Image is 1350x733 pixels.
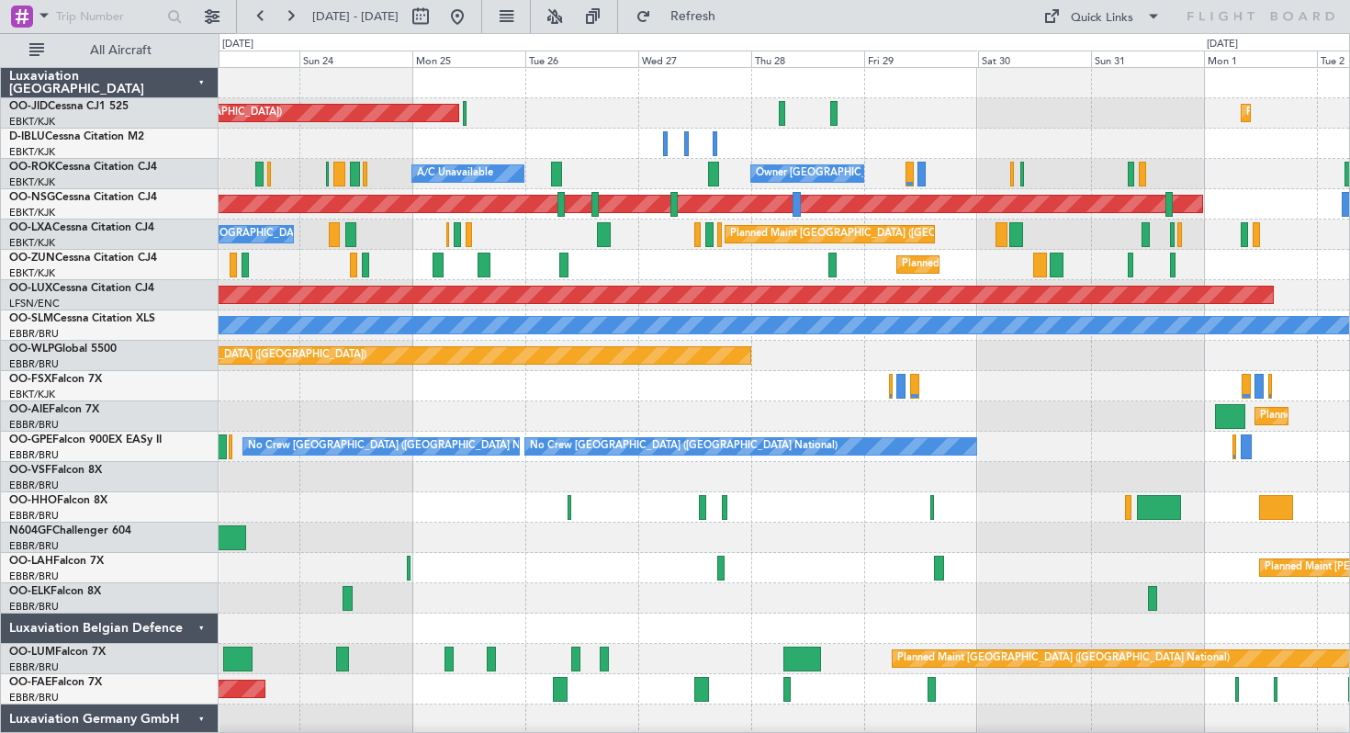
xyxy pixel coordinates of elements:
a: OO-LUMFalcon 7X [9,647,106,658]
a: OO-LAHFalcon 7X [9,556,104,567]
span: OO-AIE [9,404,49,415]
a: EBBR/BRU [9,448,59,462]
a: OO-SLMCessna Citation XLS [9,313,155,324]
a: EBKT/KJK [9,266,55,280]
span: OO-JID [9,101,48,112]
div: Planned Maint Kortrijk-[GEOGRAPHIC_DATA] [902,251,1116,278]
div: Sat 30 [978,51,1091,67]
div: Planned Maint [GEOGRAPHIC_DATA] ([GEOGRAPHIC_DATA] National) [730,220,1063,248]
div: Thu 28 [751,51,864,67]
div: No Crew [GEOGRAPHIC_DATA] ([GEOGRAPHIC_DATA] National) [530,433,838,460]
div: A/C Unavailable [417,160,493,187]
a: EBBR/BRU [9,479,59,492]
div: Sun 24 [299,51,412,67]
span: Refresh [655,10,732,23]
input: Trip Number [56,3,162,30]
a: OO-ELKFalcon 8X [9,586,101,597]
a: OO-FAEFalcon 7X [9,677,102,688]
span: OO-LXA [9,222,52,233]
a: OO-FSXFalcon 7X [9,374,102,385]
button: All Aircraft [20,36,199,65]
a: OO-HHOFalcon 8X [9,495,107,506]
a: N604GFChallenger 604 [9,525,131,536]
div: Tue 26 [525,51,638,67]
a: EBKT/KJK [9,236,55,250]
div: Quick Links [1071,9,1133,28]
a: D-IBLUCessna Citation M2 [9,131,144,142]
a: OO-AIEFalcon 7X [9,404,99,415]
div: Fri 29 [864,51,977,67]
div: Sun 31 [1091,51,1204,67]
a: OO-LXACessna Citation CJ4 [9,222,154,233]
a: OO-ZUNCessna Citation CJ4 [9,253,157,264]
span: OO-VSF [9,465,51,476]
span: N604GF [9,525,52,536]
span: OO-LAH [9,556,53,567]
a: OO-VSFFalcon 8X [9,465,102,476]
a: OO-GPEFalcon 900EX EASy II [9,434,162,445]
a: EBBR/BRU [9,327,59,341]
a: EBBR/BRU [9,418,59,432]
div: Planned Maint [GEOGRAPHIC_DATA] ([GEOGRAPHIC_DATA] National) [897,645,1230,672]
span: OO-GPE [9,434,52,445]
a: LFSN/ENC [9,297,60,310]
a: OO-JIDCessna CJ1 525 [9,101,129,112]
a: EBKT/KJK [9,115,55,129]
div: No Crew [GEOGRAPHIC_DATA] ([GEOGRAPHIC_DATA] National) [248,433,556,460]
a: EBBR/BRU [9,569,59,583]
span: OO-NSG [9,192,55,203]
span: All Aircraft [48,44,194,57]
span: OO-ZUN [9,253,55,264]
a: EBKT/KJK [9,206,55,220]
span: OO-LUX [9,283,52,294]
a: EBKT/KJK [9,388,55,401]
a: EBBR/BRU [9,660,59,674]
span: OO-FSX [9,374,51,385]
span: OO-HHO [9,495,57,506]
div: Mon 25 [412,51,525,67]
div: Mon 1 [1204,51,1317,67]
span: OO-SLM [9,313,53,324]
div: Owner [GEOGRAPHIC_DATA]-[GEOGRAPHIC_DATA] [756,160,1004,187]
button: Quick Links [1034,2,1170,31]
span: D-IBLU [9,131,45,142]
a: OO-ROKCessna Citation CJ4 [9,162,157,173]
a: EBBR/BRU [9,509,59,523]
a: OO-WLPGlobal 5500 [9,344,117,355]
a: EBBR/BRU [9,539,59,553]
div: Sat 23 [186,51,298,67]
a: EBKT/KJK [9,145,55,159]
span: OO-ELK [9,586,51,597]
span: OO-FAE [9,677,51,688]
span: [DATE] - [DATE] [312,8,399,25]
a: EBBR/BRU [9,357,59,371]
span: OO-WLP [9,344,54,355]
div: [DATE] [1207,37,1238,52]
span: OO-LUM [9,647,55,658]
div: Wed 27 [638,51,751,67]
a: EBBR/BRU [9,691,59,705]
button: Refresh [627,2,737,31]
span: OO-ROK [9,162,55,173]
a: EBBR/BRU [9,600,59,614]
a: OO-LUXCessna Citation CJ4 [9,283,154,294]
a: OO-NSGCessna Citation CJ4 [9,192,157,203]
a: EBKT/KJK [9,175,55,189]
div: Planned Maint [GEOGRAPHIC_DATA] ([GEOGRAPHIC_DATA]) [77,342,366,369]
div: [DATE] [222,37,253,52]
